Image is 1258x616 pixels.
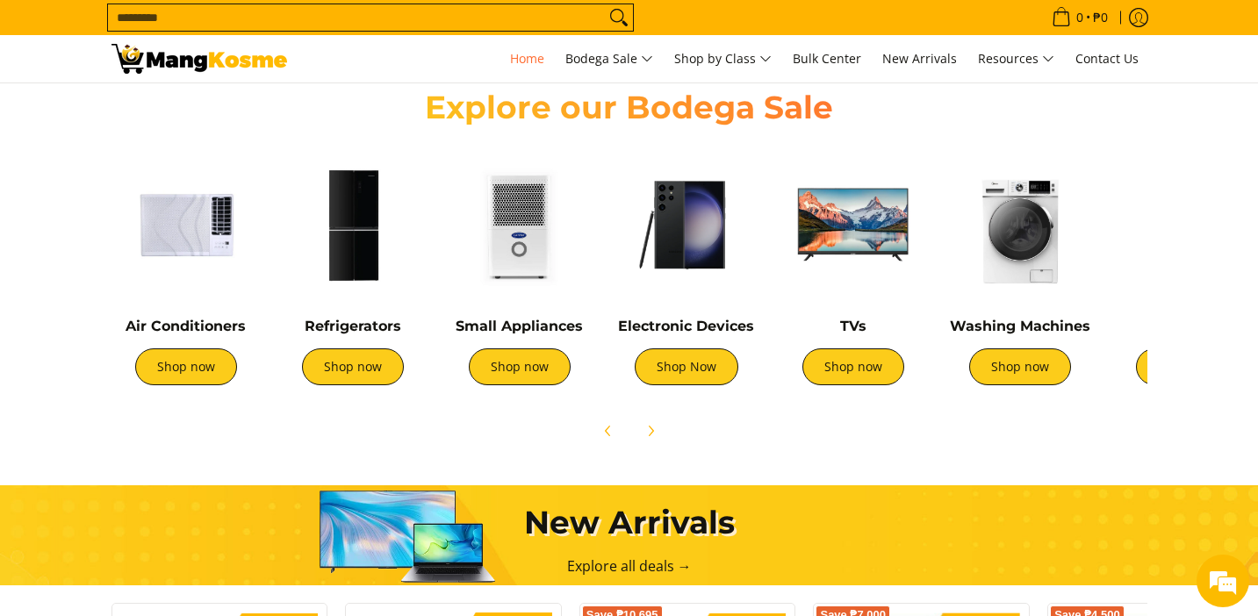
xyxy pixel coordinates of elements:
[111,44,287,74] img: Mang Kosme: Your Home Appliances Warehouse Sale Partner!
[1067,35,1147,82] a: Contact Us
[102,192,242,369] span: We're online!
[969,348,1071,385] a: Shop now
[618,318,754,334] a: Electronic Devices
[631,412,670,450] button: Next
[305,35,1147,82] nav: Main Menu
[1136,348,1238,385] a: Shop now
[873,35,966,82] a: New Arrivals
[840,318,866,334] a: TVs
[605,4,633,31] button: Search
[950,318,1090,334] a: Washing Machines
[802,348,904,385] a: Shop now
[969,35,1063,82] a: Resources
[278,150,428,299] img: Refrigerators
[565,48,653,70] span: Bodega Sale
[793,50,861,67] span: Bulk Center
[779,150,928,299] img: TVs
[784,35,870,82] a: Bulk Center
[288,9,330,51] div: Minimize live chat window
[135,348,237,385] a: Shop now
[665,35,780,82] a: Shop by Class
[126,318,246,334] a: Air Conditioners
[1090,11,1111,24] span: ₱0
[1075,50,1139,67] span: Contact Us
[501,35,553,82] a: Home
[302,348,404,385] a: Shop now
[612,150,761,299] img: Electronic Devices
[978,48,1054,70] span: Resources
[674,48,772,70] span: Shop by Class
[635,348,738,385] a: Shop Now
[1046,8,1113,27] span: •
[1074,11,1086,24] span: 0
[9,421,334,483] textarea: Type your message and hit 'Enter'
[945,150,1095,299] img: Washing Machines
[456,318,583,334] a: Small Appliances
[589,412,628,450] button: Previous
[111,150,261,299] img: Air Conditioners
[882,50,957,67] span: New Arrivals
[445,150,594,299] img: Small Appliances
[375,88,884,127] h2: Explore our Bodega Sale
[305,318,401,334] a: Refrigerators
[91,98,295,121] div: Chat with us now
[567,556,692,576] a: Explore all deals →
[510,50,544,67] span: Home
[557,35,662,82] a: Bodega Sale
[469,348,571,385] a: Shop now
